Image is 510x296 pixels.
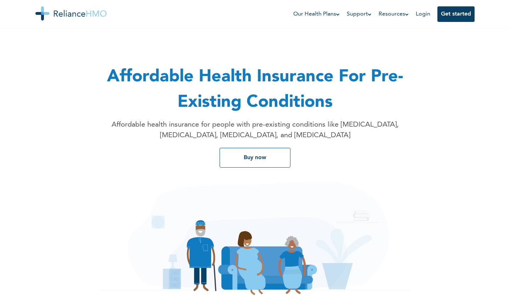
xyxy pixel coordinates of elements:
h1: Affordable Health Insurance For Pre-Existing Conditions [78,64,432,115]
a: Login [416,11,430,17]
a: Our Health Plans [293,10,340,18]
a: Support [347,10,372,18]
img: Reliance HMO's Logo [35,6,107,21]
a: Resources [379,10,409,18]
button: Get started [437,6,475,22]
p: Affordable health insurance for people with pre-existing conditions like [MEDICAL_DATA], [MEDICAL... [96,120,414,141]
button: Buy now [220,148,290,168]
